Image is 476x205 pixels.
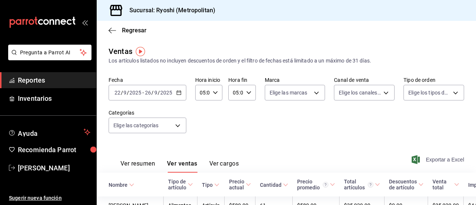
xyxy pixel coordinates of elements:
div: Tipo [202,182,213,188]
span: Precio actual [229,179,251,190]
div: Descuentos de artículo [389,179,417,190]
button: open_drawer_menu [82,19,88,25]
span: Elige las marcas [270,89,308,96]
input: ---- [129,90,142,96]
svg: Precio promedio = Total artículos / cantidad [323,182,328,188]
span: Elige las categorías [113,122,159,129]
div: Venta total [432,179,453,190]
label: Marca [265,77,325,83]
input: -- [145,90,151,96]
span: Total artículos [344,179,380,190]
span: Elige los tipos de orden [408,89,450,96]
input: -- [114,90,121,96]
span: / [158,90,160,96]
div: Precio actual [229,179,244,190]
div: Los artículos listados no incluyen descuentos de orden y el filtro de fechas está limitado a un m... [109,57,464,65]
div: Precio promedio [297,179,328,190]
button: Regresar [109,27,147,34]
span: / [151,90,154,96]
span: Descuentos de artículo [389,179,424,190]
label: Hora fin [228,77,255,83]
button: Exportar a Excel [413,155,464,164]
span: Venta total [432,179,459,190]
img: Tooltip marker [136,47,145,56]
span: Ayuda [18,128,81,137]
label: Categorías [109,110,186,115]
span: [PERSON_NAME] [18,163,90,173]
button: Pregunta a Parrot AI [8,45,91,60]
input: -- [123,90,127,96]
button: Ver resumen [120,160,155,173]
label: Hora inicio [195,77,222,83]
h3: Sucursal: Ryoshi (Metropolitan) [123,6,215,15]
span: Reportes [18,75,90,85]
span: Inventarios [18,93,90,103]
svg: El total artículos considera cambios de precios en los artículos así como costos adicionales por ... [368,182,373,188]
div: Tipo de artículo [168,179,186,190]
label: Canal de venta [334,77,395,83]
div: Ventas [109,46,132,57]
div: Cantidad [260,182,282,188]
button: Ver ventas [167,160,197,173]
input: -- [154,90,158,96]
span: Cantidad [260,182,288,188]
span: / [121,90,123,96]
div: Nombre [109,182,128,188]
span: Nombre [109,182,134,188]
span: Tipo [202,182,219,188]
span: / [127,90,129,96]
div: navigation tabs [120,160,239,173]
div: Total artículos [344,179,373,190]
span: - [142,90,144,96]
label: Tipo de orden [403,77,464,83]
span: Precio promedio [297,179,335,190]
span: Recomienda Parrot [18,145,90,155]
span: Sugerir nueva función [9,194,90,202]
button: Ver cargos [209,160,239,173]
span: Regresar [122,27,147,34]
label: Fecha [109,77,186,83]
span: Tipo de artículo [168,179,193,190]
span: Pregunta a Parrot AI [20,49,80,57]
input: ---- [160,90,173,96]
a: Pregunta a Parrot AI [5,54,91,62]
span: Elige los canales de venta [339,89,381,96]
